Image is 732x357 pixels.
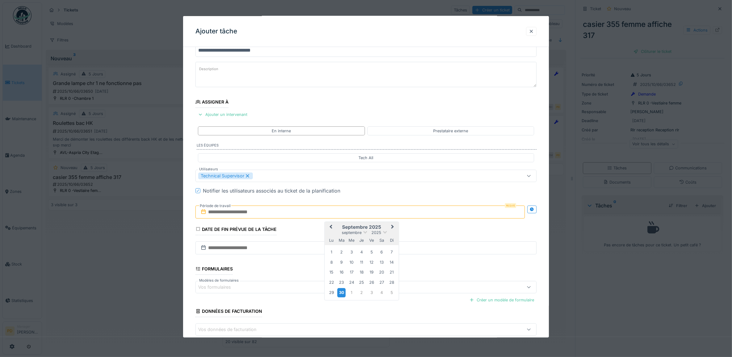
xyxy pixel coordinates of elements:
[367,278,376,287] div: Choose vendredi 26 septembre 2025
[195,110,250,119] div: Ajouter un intervenant
[198,172,253,179] div: Technical Supervisor
[378,236,386,244] div: samedi
[387,258,396,266] div: Choose dimanche 14 septembre 2025
[337,268,346,276] div: Choose mardi 16 septembre 2025
[387,268,396,276] div: Choose dimanche 21 septembre 2025
[203,187,340,194] div: Notifier les utilisateurs associés au ticket de la planification
[358,236,366,244] div: jeudi
[337,258,346,266] div: Choose mardi 9 septembre 2025
[378,268,386,276] div: Choose samedi 20 septembre 2025
[387,278,396,287] div: Choose dimanche 28 septembre 2025
[467,296,537,304] div: Créer un modèle de formulaire
[337,236,346,244] div: mardi
[198,167,219,172] label: Utilisateurs
[358,248,366,256] div: Choose jeudi 4 septembre 2025
[327,247,397,298] div: Month septembre, 2025
[272,128,291,134] div: En interne
[195,28,237,35] h3: Ajouter tâche
[347,278,356,287] div: Choose mercredi 24 septembre 2025
[347,288,356,297] div: Choose mercredi 1 octobre 2025
[327,288,336,297] div: Choose lundi 29 septembre 2025
[358,268,366,276] div: Choose jeudi 18 septembre 2025
[347,236,356,244] div: mercredi
[367,236,376,244] div: vendredi
[371,230,381,235] span: 2025
[387,288,396,297] div: Choose dimanche 5 octobre 2025
[378,288,386,297] div: Choose samedi 4 octobre 2025
[433,128,468,134] div: Prestataire externe
[378,258,386,266] div: Choose samedi 13 septembre 2025
[337,278,346,287] div: Choose mardi 23 septembre 2025
[358,258,366,266] div: Choose jeudi 11 septembre 2025
[337,248,346,256] div: Choose mardi 2 septembre 2025
[388,223,398,232] button: Next Month
[324,224,399,230] h2: septembre 2025
[325,223,335,232] button: Previous Month
[195,97,229,108] div: Assigner à
[195,225,277,235] div: Date de fin prévue de la tâche
[337,288,346,297] div: Choose mardi 30 septembre 2025
[359,155,374,161] div: Tech All
[199,202,231,209] label: Période de travail
[347,268,356,276] div: Choose mercredi 17 septembre 2025
[198,65,220,73] label: Description
[367,258,376,266] div: Choose vendredi 12 septembre 2025
[358,278,366,287] div: Choose jeudi 25 septembre 2025
[367,248,376,256] div: Choose vendredi 5 septembre 2025
[358,288,366,297] div: Choose jeudi 2 octobre 2025
[198,326,265,333] div: Vos données de facturation
[367,268,376,276] div: Choose vendredi 19 septembre 2025
[327,278,336,287] div: Choose lundi 22 septembre 2025
[195,307,262,317] div: Données de facturation
[198,278,240,283] label: Modèles de formulaires
[327,248,336,256] div: Choose lundi 1 septembre 2025
[195,264,233,275] div: Formulaires
[327,258,336,266] div: Choose lundi 8 septembre 2025
[198,284,240,291] div: Vos formulaires
[327,268,336,276] div: Choose lundi 15 septembre 2025
[367,288,376,297] div: Choose vendredi 3 octobre 2025
[327,236,336,244] div: lundi
[378,248,386,256] div: Choose samedi 6 septembre 2025
[197,143,537,150] label: Les équipes
[387,248,396,256] div: Choose dimanche 7 septembre 2025
[387,236,396,244] div: dimanche
[505,203,516,208] div: Requis
[342,230,362,235] span: septembre
[347,258,356,266] div: Choose mercredi 10 septembre 2025
[347,248,356,256] div: Choose mercredi 3 septembre 2025
[378,278,386,287] div: Choose samedi 27 septembre 2025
